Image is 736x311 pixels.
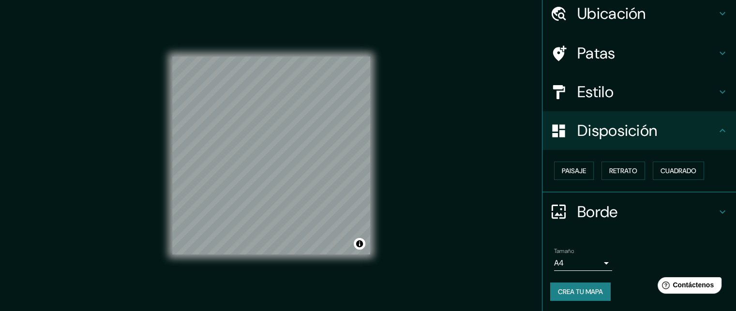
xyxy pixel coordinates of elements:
[542,34,736,73] div: Patas
[558,287,603,296] font: Crea tu mapa
[354,238,365,250] button: Activar o desactivar atribución
[554,247,574,255] font: Tamaño
[542,193,736,231] div: Borde
[542,73,736,111] div: Estilo
[562,166,586,175] font: Paisaje
[661,166,696,175] font: Cuadrado
[609,166,637,175] font: Retrato
[550,282,611,301] button: Crea tu mapa
[577,43,616,63] font: Patas
[577,120,657,141] font: Disposición
[577,202,618,222] font: Borde
[650,273,725,300] iframe: Lanzador de widgets de ayuda
[577,3,646,24] font: Ubicación
[542,111,736,150] div: Disposición
[554,258,564,268] font: A4
[601,162,645,180] button: Retrato
[554,162,594,180] button: Paisaje
[653,162,704,180] button: Cuadrado
[172,57,370,254] canvas: Mapa
[577,82,614,102] font: Estilo
[554,255,612,271] div: A4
